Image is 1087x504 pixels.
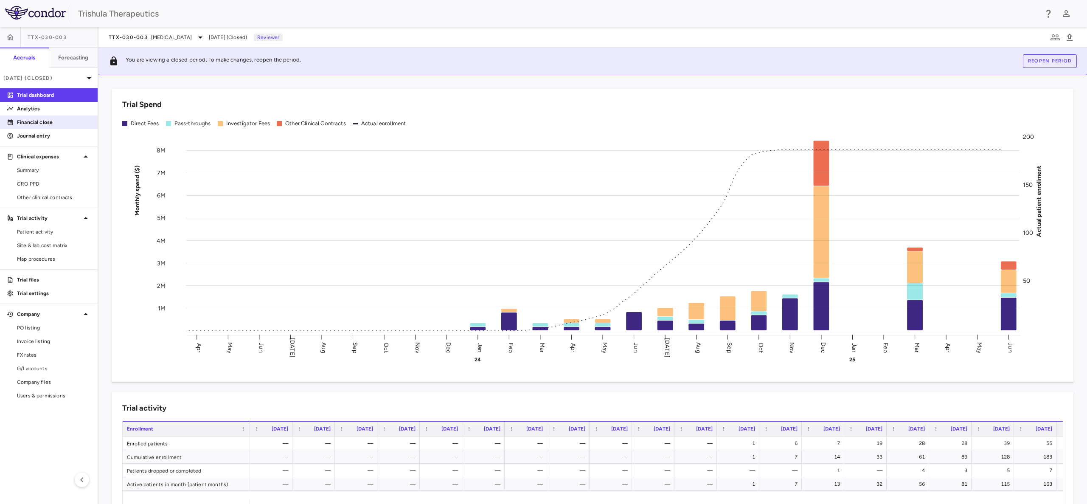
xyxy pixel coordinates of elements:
span: [DATE] (Closed) [209,34,247,41]
span: FX rates [17,351,91,359]
div: — [640,450,670,464]
p: Clinical expenses [17,153,81,160]
div: 7 [1022,464,1052,477]
span: PO listing [17,324,91,332]
text: 25 [849,357,855,363]
span: [DATE] [484,426,500,432]
text: May [601,342,608,353]
text: Oct [757,342,764,352]
div: — [555,464,585,477]
div: 1 [725,450,755,464]
div: 4 [894,464,925,477]
div: — [427,477,458,491]
text: Jan [851,343,858,352]
div: — [343,436,373,450]
span: Users & permissions [17,392,91,400]
tspan: Actual patient enrollment [1035,165,1042,237]
img: logo-full-BYUhSk78.svg [5,6,66,20]
div: — [555,436,585,450]
span: [DATE] [272,426,288,432]
tspan: 4M [157,237,166,244]
p: Journal entry [17,132,91,140]
div: — [512,436,543,450]
div: 55 [1022,436,1052,450]
div: — [682,477,713,491]
span: [DATE] [781,426,798,432]
text: Jan [476,343,483,352]
span: [DATE] [993,426,1010,432]
div: 3 [937,464,967,477]
div: — [512,450,543,464]
div: — [300,477,331,491]
div: — [640,464,670,477]
span: [DATE] [696,426,713,432]
div: 1 [725,477,755,491]
h6: Accruals [13,54,35,62]
text: Jun [1007,343,1014,352]
p: Trial dashboard [17,91,91,99]
div: — [470,477,500,491]
div: — [512,464,543,477]
div: — [258,436,288,450]
div: 1 [725,436,755,450]
span: [DATE] [654,426,670,432]
span: [DATE] [823,426,840,432]
span: [DATE] [611,426,628,432]
div: — [343,464,373,477]
tspan: 6M [157,192,166,199]
span: Patient activity [17,228,91,236]
text: Dec [445,342,452,353]
span: Company files [17,378,91,386]
tspan: 100 [1023,229,1033,237]
p: Company [17,310,81,318]
div: 19 [852,436,882,450]
tspan: 150 [1023,181,1033,189]
div: — [427,464,458,477]
p: Trial files [17,276,91,284]
div: — [385,450,416,464]
span: [DATE] [526,426,543,432]
div: — [597,477,628,491]
div: 163 [1022,477,1052,491]
div: — [555,450,585,464]
div: — [427,450,458,464]
div: Other Clinical Contracts [285,120,346,127]
span: [DATE] [1036,426,1052,432]
text: Aug [320,342,327,353]
button: Reopen period [1023,54,1077,68]
div: — [258,464,288,477]
tspan: 7M [157,169,166,177]
div: 1 [809,464,840,477]
div: — [385,477,416,491]
div: 5 [979,464,1010,477]
div: 81 [937,477,967,491]
div: 56 [894,477,925,491]
div: 7 [809,436,840,450]
text: Mar [913,342,921,352]
div: 183 [1022,450,1052,464]
span: TTX-030-003 [28,34,67,41]
text: [DATE] [289,338,296,358]
div: — [300,450,331,464]
text: Feb [507,342,514,352]
span: CRO PPD [17,180,91,188]
div: 28 [937,436,967,450]
span: [DATE] [866,426,882,432]
p: Analytics [17,105,91,113]
div: — [300,436,331,450]
span: [DATE] [399,426,416,432]
text: Jun [632,343,640,352]
span: Site & lab cost matrix [17,242,91,249]
text: Oct [382,342,390,352]
div: Active patients in month (patient months) [123,477,250,490]
div: — [258,450,288,464]
div: 13 [809,477,840,491]
div: Pass-throughs [174,120,211,127]
p: Trial settings [17,290,91,297]
span: [DATE] [314,426,331,432]
div: — [385,464,416,477]
div: Trishula Therapeutics [78,7,1038,20]
div: — [343,450,373,464]
text: Apr [195,343,202,352]
span: [MEDICAL_DATA] [151,34,192,41]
